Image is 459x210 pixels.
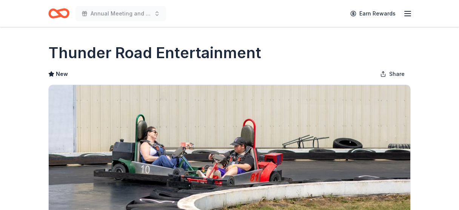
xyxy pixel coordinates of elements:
[56,69,68,79] span: New
[75,6,166,21] button: Annual Meeting and Fundraiser
[48,42,261,63] h1: Thunder Road Entertainment
[374,66,411,82] button: Share
[389,69,405,79] span: Share
[91,9,151,18] span: Annual Meeting and Fundraiser
[48,5,69,22] a: Home
[346,7,400,20] a: Earn Rewards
